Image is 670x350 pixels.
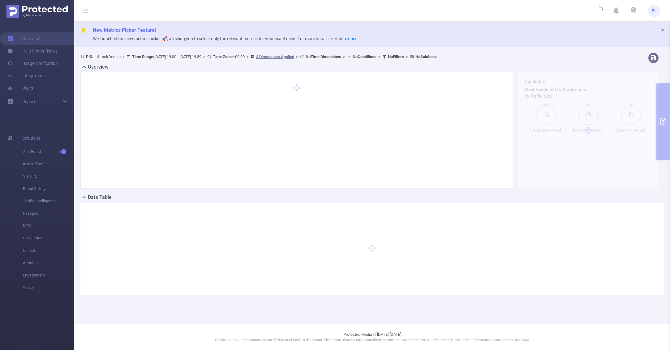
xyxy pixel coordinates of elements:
[7,70,46,82] a: Integrations
[23,158,74,170] span: Invalid Traffic
[213,54,233,59] b: Time Zone:
[80,55,86,59] i: icon: user
[22,132,40,144] span: Solutions
[7,45,57,57] a: Help Center (New)
[306,54,341,59] b: No Time Dimensions
[6,5,68,18] img: Protected Media
[661,27,665,33] button: icon: close
[132,54,154,59] b: Time Range:
[121,54,127,59] span: >
[23,244,74,257] span: Unified
[93,36,357,41] span: We launched the new metrics picker 🚀, allowing you to select only the relevant metrics for your e...
[245,54,251,59] span: >
[415,54,437,59] b: No Solutions
[652,5,657,17] span: EL
[23,170,74,183] span: Visibility
[23,232,74,244] span: Click Fraud
[7,82,33,94] a: Users
[23,183,74,195] span: Brand Safety
[23,207,74,220] span: Passport
[388,54,404,59] b: No Filters
[88,194,112,201] h2: Data Table
[341,54,347,59] span: >
[23,281,74,294] span: Video
[88,63,109,71] h2: Overview
[80,28,87,34] i: icon: thunderbolt
[7,32,40,45] a: Overview
[22,99,37,104] span: Reports
[90,338,655,343] p: This is a stable, in production version of Protected Media's dashboard. Please note that the MRC ...
[404,54,410,59] span: >
[201,54,207,59] span: >
[22,95,37,108] a: Reports
[23,145,74,158] span: Anti-Fraud
[595,6,603,15] i: icon: loading
[256,54,294,59] u: 3 Dimensions Applied
[23,257,74,269] span: Attention
[376,54,382,59] span: >
[353,54,376,59] b: No Conditions
[74,324,670,350] footer: Protected Media © [DATE]-[DATE]
[23,195,74,207] span: Traffic Intelligence
[348,36,357,41] a: docs
[7,57,58,70] a: Usage Notification
[294,54,300,59] span: >
[80,54,437,59] span: LeftrockDesign [DATE] 19:00 - [DATE] 19:59 +00:00
[23,220,74,232] span: MRC
[86,54,93,59] b: PID:
[661,28,665,32] i: icon: close
[23,269,74,281] span: Engagement
[93,27,156,33] span: New Metrics Picker Feature!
